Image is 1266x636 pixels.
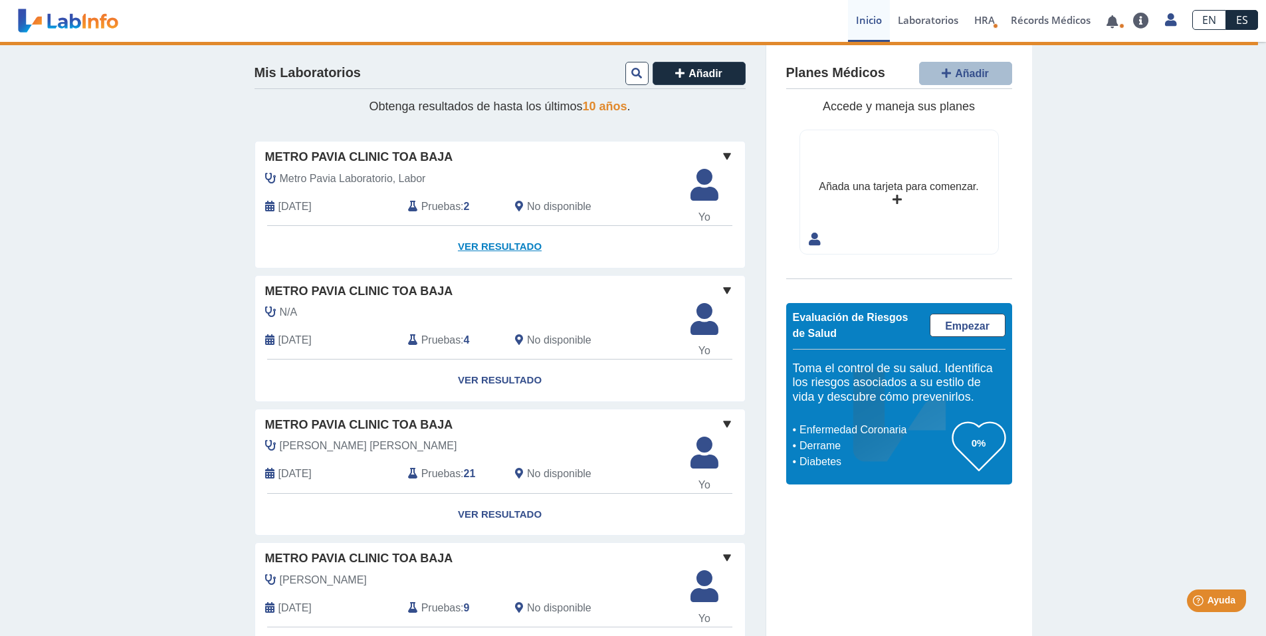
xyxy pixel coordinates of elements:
b: 9 [464,602,470,613]
div: : [398,599,505,617]
span: Pruebas [421,199,461,215]
b: 2 [464,201,470,212]
a: EN [1192,10,1226,30]
span: Añadir [688,68,722,79]
button: Añadir [653,62,746,85]
h3: 0% [952,435,1005,451]
span: 2025-02-25 [278,466,312,482]
span: Yo [683,343,726,359]
span: No disponible [527,332,591,348]
span: Yo [683,477,726,493]
span: 2025-09-09 [278,199,312,215]
span: HRA [974,13,995,27]
span: Nieves Cintron, Juan [280,572,367,588]
span: Yo [683,611,726,627]
span: 2025-08-27 [278,332,312,348]
b: 4 [464,334,470,346]
div: : [398,331,505,349]
span: Añadir [955,68,989,79]
span: No disponible [527,199,591,215]
a: Ver Resultado [255,226,745,268]
a: Ver Resultado [255,494,745,536]
span: N/A [280,304,298,320]
b: 21 [464,468,476,479]
span: Metro Pavia Clinic Toa Baja [265,416,453,434]
span: Empezar [945,320,990,332]
span: Pruebas [421,466,461,482]
div: : [398,465,505,483]
span: Metro Pavia Clinic Toa Baja [265,282,453,300]
h4: Planes Médicos [786,65,885,81]
span: No disponible [527,466,591,482]
a: ES [1226,10,1258,30]
span: Evaluación de Riesgos de Salud [793,312,908,339]
div: : [398,197,505,215]
h5: Toma el control de su salud. Identifica los riesgos asociados a su estilo de vida y descubre cómo... [793,362,1005,405]
span: Metro Pavia Clinic Toa Baja [265,550,453,568]
span: Pruebas [421,600,461,616]
a: Ver Resultado [255,360,745,401]
li: Enfermedad Coronaria [796,422,952,438]
li: Diabetes [796,454,952,470]
iframe: Help widget launcher [1148,584,1251,621]
span: Cintron Pagan, Evelyn [280,438,457,454]
a: Empezar [930,314,1005,337]
h4: Mis Laboratorios [255,65,361,81]
span: 2024-08-28 [278,600,312,616]
span: Yo [683,209,726,225]
span: Metro Pavia Laboratorio, Labor [280,171,426,187]
button: Añadir [919,62,1012,85]
span: Pruebas [421,332,461,348]
div: Añada una tarjeta para comenzar. [819,179,978,195]
span: 10 años [583,100,627,113]
span: Obtenga resultados de hasta los últimos . [369,100,630,113]
span: Accede y maneja sus planes [823,100,975,113]
span: Metro Pavia Clinic Toa Baja [265,148,453,166]
span: No disponible [527,600,591,616]
li: Derrame [796,438,952,454]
